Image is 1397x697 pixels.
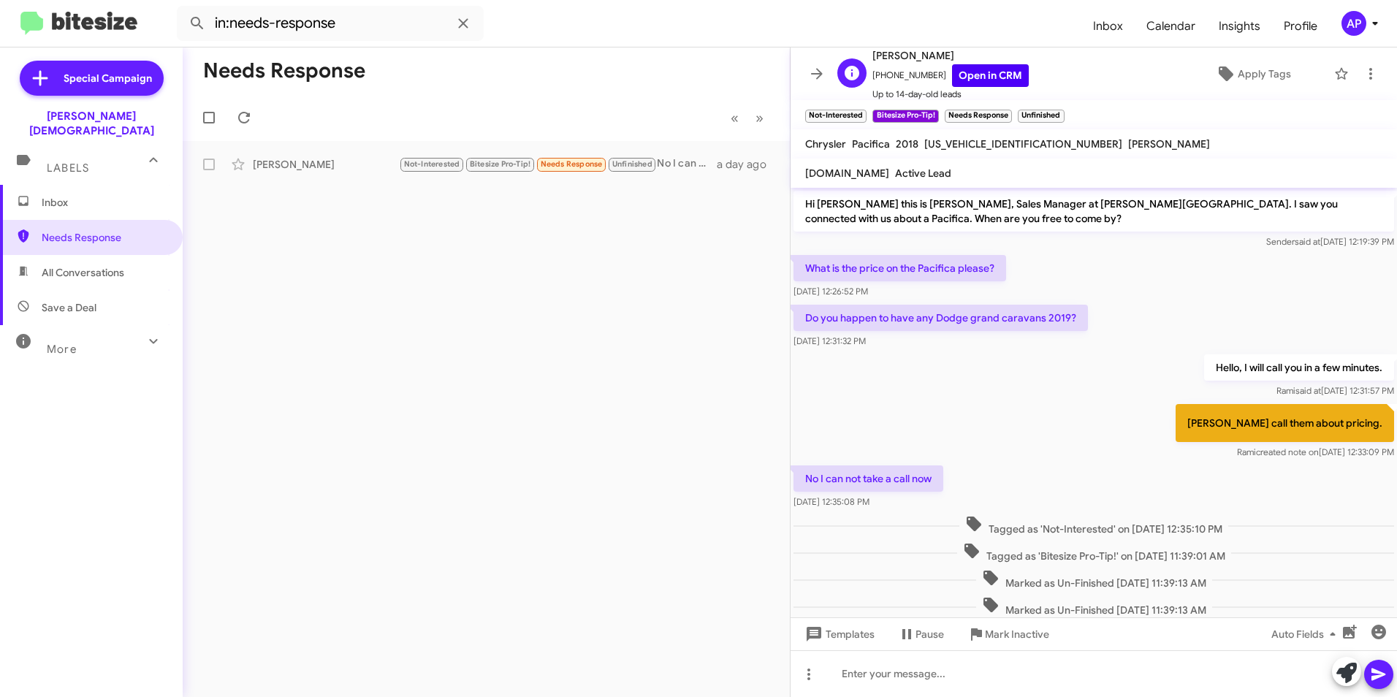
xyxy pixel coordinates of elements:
[985,621,1049,647] span: Mark Inactive
[872,110,938,123] small: Bitesize Pro-Tip!
[755,109,764,127] span: »
[1271,621,1341,647] span: Auto Fields
[793,335,866,346] span: [DATE] 12:31:32 PM
[1341,11,1366,36] div: AP
[957,542,1231,563] span: Tagged as 'Bitesize Pro-Tip!' on [DATE] 11:39:01 AM
[42,300,96,315] span: Save a Deal
[805,167,889,180] span: [DOMAIN_NAME]
[793,255,1006,281] p: What is the price on the Pacifica please?
[717,157,778,172] div: a day ago
[47,161,89,175] span: Labels
[895,167,951,180] span: Active Lead
[872,64,1029,87] span: [PHONE_NUMBER]
[916,621,944,647] span: Pause
[1256,446,1319,457] span: created note on
[1179,61,1327,87] button: Apply Tags
[1204,354,1394,381] p: Hello, I will call you in a few minutes.
[1018,110,1064,123] small: Unfinished
[722,103,747,133] button: Previous
[802,621,875,647] span: Templates
[924,137,1122,151] span: [US_VEHICLE_IDENTIFICATION_NUMBER]
[1128,137,1210,151] span: [PERSON_NAME]
[404,159,460,169] span: Not-Interested
[253,157,399,172] div: [PERSON_NAME]
[793,305,1088,331] p: Do you happen to have any Dodge grand caravans 2019?
[42,230,166,245] span: Needs Response
[42,265,124,280] span: All Conversations
[805,137,846,151] span: Chrysler
[791,621,886,647] button: Templates
[1237,446,1394,457] span: Rami [DATE] 12:33:09 PM
[1207,5,1272,47] a: Insights
[1329,11,1381,36] button: AP
[64,71,152,85] span: Special Campaign
[872,87,1029,102] span: Up to 14-day-old leads
[852,137,890,151] span: Pacifica
[612,159,652,169] span: Unfinished
[1295,236,1320,247] span: said at
[956,621,1061,647] button: Mark Inactive
[1266,236,1394,247] span: Sender [DATE] 12:19:39 PM
[20,61,164,96] a: Special Campaign
[1135,5,1207,47] a: Calendar
[976,569,1212,590] span: Marked as Un-Finished [DATE] 11:39:13 AM
[203,59,365,83] h1: Needs Response
[47,343,77,356] span: More
[945,110,1012,123] small: Needs Response
[886,621,956,647] button: Pause
[747,103,772,133] button: Next
[1176,404,1394,442] p: [PERSON_NAME] call them about pricing.
[1295,385,1321,396] span: said at
[1260,621,1353,647] button: Auto Fields
[731,109,739,127] span: «
[793,286,868,297] span: [DATE] 12:26:52 PM
[723,103,772,133] nav: Page navigation example
[470,159,530,169] span: Bitesize Pro-Tip!
[793,191,1394,232] p: Hi [PERSON_NAME] this is [PERSON_NAME], Sales Manager at [PERSON_NAME][GEOGRAPHIC_DATA]. I saw yo...
[1276,385,1394,396] span: Rami [DATE] 12:31:57 PM
[1238,61,1291,87] span: Apply Tags
[399,156,717,172] div: No I can not take a call now
[896,137,918,151] span: 2018
[42,195,166,210] span: Inbox
[952,64,1029,87] a: Open in CRM
[793,496,869,507] span: [DATE] 12:35:08 PM
[793,465,943,492] p: No I can not take a call now
[805,110,867,123] small: Not-Interested
[1272,5,1329,47] a: Profile
[959,515,1228,536] span: Tagged as 'Not-Interested' on [DATE] 12:35:10 PM
[1081,5,1135,47] a: Inbox
[541,159,603,169] span: Needs Response
[976,596,1212,617] span: Marked as Un-Finished [DATE] 11:39:13 AM
[177,6,484,41] input: Search
[872,47,1029,64] span: [PERSON_NAME]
